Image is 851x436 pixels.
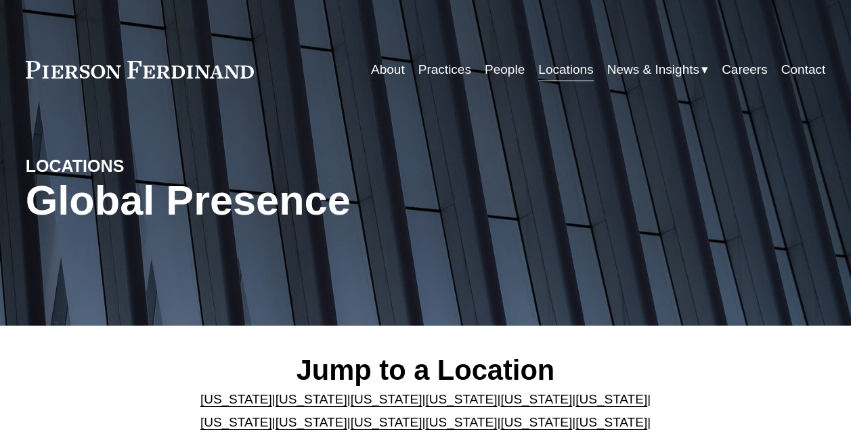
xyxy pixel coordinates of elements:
a: Careers [722,57,768,83]
a: [US_STATE] [426,415,498,429]
a: [US_STATE] [200,415,272,429]
a: [US_STATE] [200,392,272,406]
a: Practices [418,57,471,83]
a: [US_STATE] [500,392,572,406]
a: People [485,57,525,83]
a: [US_STATE] [426,392,498,406]
h2: Jump to a Location [192,353,659,387]
h4: LOCATIONS [26,156,225,177]
a: About [371,57,405,83]
a: [US_STATE] [500,415,572,429]
a: [US_STATE] [351,392,422,406]
a: [US_STATE] [276,392,347,406]
a: [US_STATE] [351,415,422,429]
a: folder dropdown [607,57,708,83]
a: [US_STATE] [575,415,647,429]
a: [US_STATE] [575,392,647,406]
a: [US_STATE] [276,415,347,429]
a: Locations [538,57,593,83]
h1: Global Presence [26,177,559,224]
a: Contact [781,57,825,83]
span: News & Insights [607,58,699,81]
